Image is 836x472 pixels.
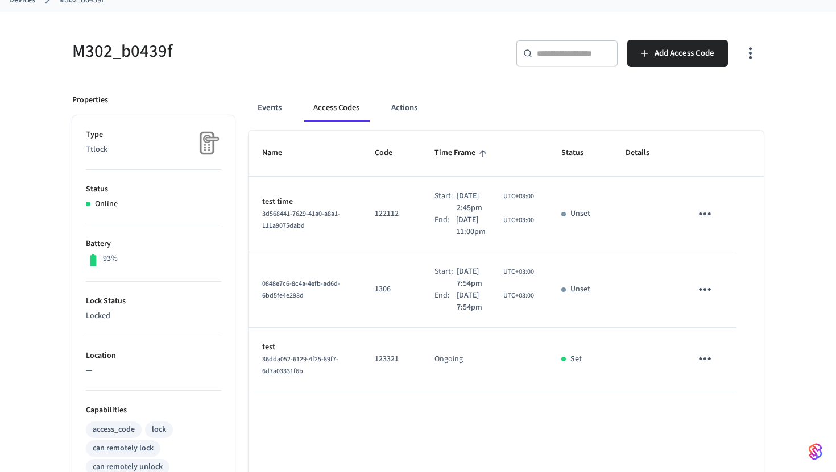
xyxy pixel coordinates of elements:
[457,290,534,314] div: Asia/Riyadh
[95,198,118,210] p: Online
[627,40,728,67] button: Add Access Code
[86,404,221,416] p: Capabilities
[86,183,221,195] p: Status
[86,365,221,377] p: —
[72,94,108,106] p: Properties
[457,190,534,214] div: Asia/Riyadh
[434,190,457,214] div: Start:
[72,40,411,63] h5: M302_b0439f
[434,290,457,314] div: End:
[503,291,534,301] span: UTC+03:00
[262,354,338,376] span: 36dda052-6129-4f25-89f7-6d7a03331f6b
[375,208,407,220] p: 122112
[655,46,714,61] span: Add Access Code
[561,144,598,162] span: Status
[375,283,407,295] p: 1306
[86,310,221,322] p: Locked
[456,214,501,238] span: [DATE] 11:00pm
[304,94,369,122] button: Access Codes
[86,129,221,141] p: Type
[86,144,221,156] p: Ttlock
[503,191,534,202] span: UTC+03:00
[152,424,166,436] div: lock
[503,267,534,277] span: UTC+03:00
[382,94,427,122] button: Actions
[457,266,534,290] div: Asia/Riyadh
[421,328,548,391] td: Ongoing
[86,350,221,362] p: Location
[434,266,457,290] div: Start:
[375,144,407,162] span: Code
[86,238,221,250] p: Battery
[434,214,456,238] div: End:
[262,209,340,231] span: 3d568441-7629-41a0-a8a1-111a9075dabd
[456,214,534,238] div: Asia/Riyadh
[375,353,407,365] p: 123321
[93,424,135,436] div: access_code
[262,341,347,353] p: test
[570,208,590,220] p: Unset
[249,131,764,391] table: sticky table
[262,279,340,300] span: 0848e7c6-8c4a-4efb-ad6d-6bd5fe4e298d
[457,190,501,214] span: [DATE] 2:45pm
[193,129,221,157] img: Placeholder Lock Image
[457,290,501,314] span: [DATE] 7:54pm
[93,442,154,454] div: can remotely lock
[86,295,221,307] p: Lock Status
[262,196,347,208] p: test time
[503,215,534,225] span: UTC+03:00
[249,94,764,122] div: ant example
[434,144,490,162] span: Time Frame
[809,442,822,461] img: SeamLogoGradient.69752ec5.svg
[570,353,582,365] p: Set
[626,144,664,162] span: Details
[249,94,291,122] button: Events
[103,253,118,265] p: 93%
[570,283,590,295] p: Unset
[262,144,297,162] span: Name
[457,266,501,290] span: [DATE] 7:54pm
